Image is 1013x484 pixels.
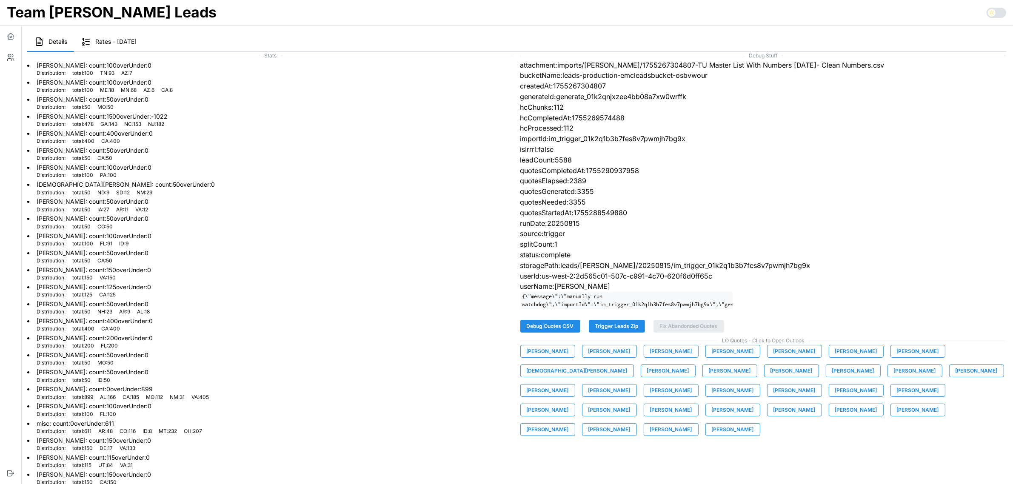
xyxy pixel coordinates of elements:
p: Distribution: [37,394,66,401]
p: Distribution: [37,342,66,350]
button: [PERSON_NAME] [890,404,945,416]
button: [PERSON_NAME] [702,364,757,377]
span: [PERSON_NAME] [650,424,692,436]
button: Debug Quotes CSV [520,320,580,333]
button: [PERSON_NAME] [767,404,822,416]
p: Distribution: [37,257,66,265]
p: Distribution: [37,172,66,179]
p: isIrrrl:false [520,144,1007,155]
button: Trigger Leads Zip [589,320,645,333]
p: MO : 50 [97,104,114,111]
span: Details [49,39,67,45]
p: Distribution: [37,462,66,469]
span: Debug Stuff [520,52,1007,60]
p: source:trigger [520,228,1007,239]
p: [PERSON_NAME] : count: 150 overUnder: 0 [37,436,151,445]
p: CA : 50 [97,155,112,162]
span: [PERSON_NAME] [527,424,569,436]
button: [PERSON_NAME] [644,345,699,358]
p: SD : 12 [116,189,130,196]
button: [PERSON_NAME] [644,384,699,397]
p: MN : 68 [121,87,137,94]
span: [PERSON_NAME] [835,345,877,357]
p: NH : 23 [97,308,112,316]
p: CA : 8 [161,87,173,94]
p: misc : count: 0 overUnder: 611 [37,419,202,428]
p: NM : 29 [137,189,152,196]
span: [PERSON_NAME] [650,404,692,416]
button: [PERSON_NAME] [520,404,575,416]
p: splitCount:1 [520,239,1007,250]
p: NJ : 182 [148,121,164,128]
span: [PERSON_NAME] [712,404,754,416]
span: [PERSON_NAME] [956,365,998,377]
p: TN : 93 [100,70,114,77]
p: [PERSON_NAME] : count: 50 overUnder: 0 [37,214,148,223]
p: [PERSON_NAME] : count: 1500 overUnder: -1022 [37,112,168,121]
p: AR : 48 [98,428,113,435]
p: Distribution: [37,223,66,231]
p: Distribution: [37,121,66,128]
p: Distribution: [37,411,66,418]
p: [PERSON_NAME] : count: 400 overUnder: 0 [37,129,153,138]
button: [PERSON_NAME] [705,404,760,416]
p: [PERSON_NAME] : count: 50 overUnder: 0 [37,300,150,308]
p: Distribution: [37,377,66,384]
p: VA : 31 [120,462,133,469]
p: total : 50 [72,377,91,384]
p: FL : 91 [100,240,112,248]
span: [PERSON_NAME] [712,345,754,357]
p: ID : 9 [119,240,128,248]
p: Distribution: [37,428,66,435]
p: total : 899 [72,394,93,401]
p: VA : 133 [120,445,135,452]
span: [PERSON_NAME] [773,345,816,357]
p: AR : 11 [116,206,128,214]
p: total : 400 [72,325,94,333]
button: [PERSON_NAME] [520,384,575,397]
span: [PERSON_NAME] [588,424,631,436]
span: [PERSON_NAME] [588,404,631,416]
p: total : 100 [72,87,93,94]
p: [PERSON_NAME] : count: 50 overUnder: 0 [37,351,148,359]
p: createdAt:1755267304807 [520,81,1007,91]
p: runDate:20250815 [520,218,1007,229]
p: hcProcessed:112 [520,123,1007,134]
p: total : 125 [72,291,92,299]
p: VA : 12 [135,206,148,214]
p: status:complete [520,250,1007,260]
p: FL : 100 [100,411,116,418]
p: ME : 18 [100,87,114,94]
span: [PERSON_NAME] [897,345,939,357]
p: AL : 18 [137,308,150,316]
code: {\"message\":\"manually run watchdog\",\"importId\":\"im_trigger_01k2q1b3b7fes8v7pwmjh7bg9x\",\"g... [520,292,733,309]
p: quotesNeeded:3355 [520,197,1007,208]
p: total : 478 [72,121,94,128]
p: FL : 200 [101,342,118,350]
p: total : 50 [72,155,91,162]
button: [PERSON_NAME] [829,384,884,397]
p: total : 50 [72,104,91,111]
button: [PERSON_NAME] [520,345,575,358]
p: PA : 100 [100,172,117,179]
p: total : 115 [72,462,91,469]
p: Distribution: [37,240,66,248]
p: [PERSON_NAME] : count: 125 overUnder: 0 [37,283,151,291]
p: total : 100 [72,70,93,77]
span: [PERSON_NAME] [527,345,569,357]
p: [PERSON_NAME] : count: 50 overUnder: 0 [37,368,148,376]
p: total : 400 [72,138,94,145]
span: [PERSON_NAME] [832,365,874,377]
p: AZ : 6 [143,87,154,94]
span: [PERSON_NAME] [897,404,939,416]
p: CO : 50 [97,223,113,231]
p: quotesStartedAt:1755288549880 [520,208,1007,218]
button: [PERSON_NAME] [582,404,637,416]
p: total : 100 [72,240,93,248]
button: [PERSON_NAME] [767,345,822,358]
span: [PERSON_NAME] [894,365,936,377]
h1: Team [PERSON_NAME] Leads [7,3,217,22]
p: [PERSON_NAME] : count: 400 overUnder: 0 [37,317,153,325]
p: ND : 9 [97,189,109,196]
button: [PERSON_NAME] [887,364,942,377]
